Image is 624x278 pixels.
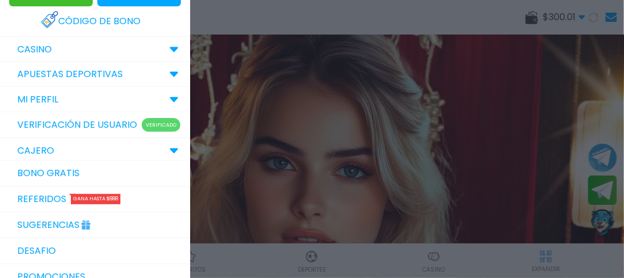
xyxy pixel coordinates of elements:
[80,216,92,229] img: Gift
[17,93,58,106] p: MI PERFIL
[17,43,52,56] p: CASINO
[41,9,149,34] a: Código de bono
[71,194,120,204] div: Gana hasta $888
[17,67,123,81] p: Apuestas Deportivas
[41,11,58,28] img: Redeem
[17,144,54,158] p: CAJERO
[142,118,180,132] p: Verificado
